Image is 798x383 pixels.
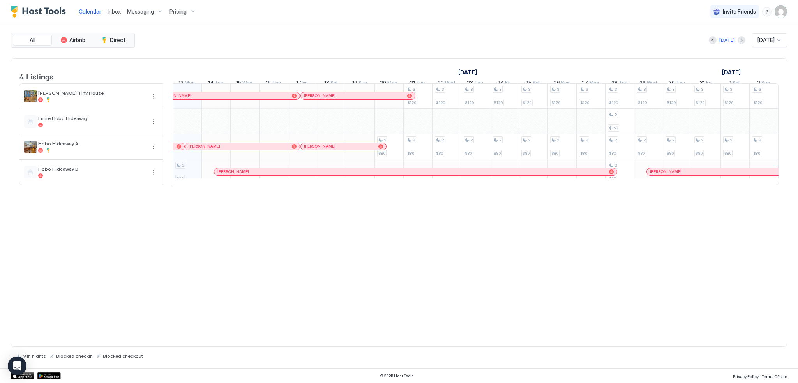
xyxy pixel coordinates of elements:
span: 3 [586,87,588,92]
span: $120 [580,100,589,105]
a: October 31, 2025 [698,78,713,89]
span: $120 [465,100,474,105]
a: App Store [11,372,34,379]
div: menu [149,142,158,152]
a: November 1, 2025 [727,78,742,89]
span: 29 [639,79,646,88]
span: $120 [494,100,503,105]
span: 2 [413,138,415,143]
span: 14 [208,79,214,88]
span: Sun [761,79,770,88]
span: 2 [470,138,473,143]
button: All [13,35,52,46]
a: Host Tools Logo [11,6,69,18]
span: 3 [701,87,703,92]
span: [PERSON_NAME] [217,169,249,174]
span: $150 [609,125,618,131]
span: Thu [676,79,685,88]
a: October 16, 2025 [264,78,283,89]
span: 2 [182,163,184,168]
span: 17 [296,79,301,88]
span: 2 [701,138,703,143]
a: October 30, 2025 [667,78,687,89]
span: [DATE] [757,37,775,44]
span: 2 [614,112,617,117]
span: 2 [384,138,386,143]
button: [DATE] [718,35,736,45]
span: $120 [523,100,531,105]
span: $120 [436,100,445,105]
span: © 2025 Host Tools [380,373,414,378]
span: Tue [619,79,627,88]
span: $120 [551,100,560,105]
span: [PERSON_NAME] [189,144,220,149]
span: $80 [667,151,674,156]
span: 13 [178,79,184,88]
button: Next month [738,36,745,44]
a: Google Play Store [37,372,61,379]
span: 27 [582,79,588,88]
span: 24 [497,79,504,88]
span: 3 [557,87,559,92]
span: 2 [672,138,674,143]
a: November 2, 2025 [755,78,772,89]
span: Airbnb [69,37,85,44]
a: October 27, 2025 [580,78,601,89]
span: 28 [611,79,618,88]
span: 2 [643,138,646,143]
span: 2 [759,138,761,143]
button: More options [149,142,158,152]
span: [PERSON_NAME] [650,169,681,174]
span: $120 [724,100,733,105]
a: Calendar [79,7,101,16]
a: October 24, 2025 [495,78,512,89]
span: 3 [499,87,501,92]
span: Mon [387,79,397,88]
span: $80 [638,151,645,156]
span: 3 [528,87,530,92]
div: User profile [775,5,787,18]
span: Entire Hobo Hideaway [38,115,146,121]
span: Inbox [108,8,121,15]
span: $120 [407,100,416,105]
span: 3 [614,87,617,92]
span: Hobo Hideaway B [38,166,146,172]
span: Pricing [169,8,187,15]
span: $80 [523,151,530,156]
a: October 25, 2025 [523,78,542,89]
span: Blocked checkout [103,353,143,359]
span: 19 [352,79,357,88]
span: $80 [378,151,385,156]
div: menu [149,168,158,177]
span: $80 [609,151,616,156]
a: October 20, 2025 [378,78,399,89]
span: Min nights [23,353,46,359]
span: [PERSON_NAME] [304,93,335,98]
span: $90 [609,176,616,181]
span: 2 [557,138,559,143]
span: Calendar [79,8,101,15]
span: Thu [272,79,281,88]
span: 21 [410,79,415,88]
span: 2 [757,79,760,88]
span: Wed [242,79,252,88]
span: 2 [614,138,617,143]
a: October 1, 2025 [456,67,479,78]
span: 31 [700,79,705,88]
span: 2 [499,138,501,143]
span: Blocked checkin [56,353,93,359]
span: Fri [505,79,510,88]
span: $80 [407,151,414,156]
span: Mon [185,79,195,88]
a: October 28, 2025 [609,78,629,89]
div: [DATE] [719,37,735,44]
span: 4 Listings [19,70,53,82]
span: 25 [525,79,531,88]
span: $80 [753,151,760,156]
span: $80 [494,151,501,156]
span: Invite Friends [723,8,756,15]
span: Wed [647,79,657,88]
span: 22 [438,79,444,88]
span: Sun [561,79,570,88]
